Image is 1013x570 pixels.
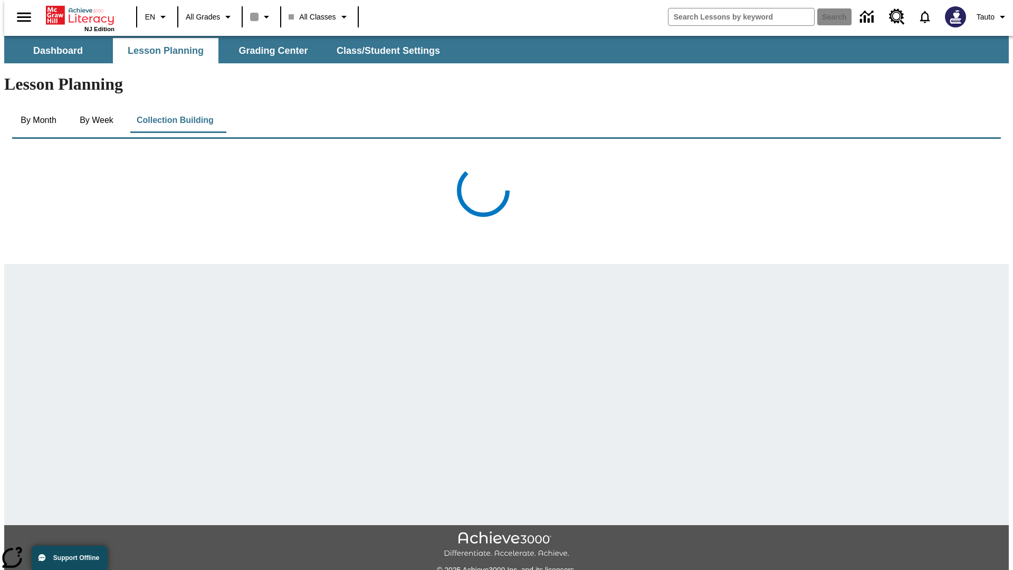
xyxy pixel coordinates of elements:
[181,7,238,26] button: Grade: All Grades, Select a grade
[128,45,204,57] span: Lesson Planning
[113,38,218,63] button: Lesson Planning
[911,3,939,31] a: Notifications
[4,36,1009,63] div: SubNavbar
[53,554,99,562] span: Support Offline
[977,12,995,23] span: Tauto
[883,3,911,31] a: Resource Center, Will open in new tab
[238,45,308,57] span: Grading Center
[145,12,155,23] span: EN
[939,3,972,31] button: Select a new avatar
[289,12,336,23] span: All Classes
[46,5,114,26] a: Home
[854,3,883,32] a: Data Center
[46,4,114,32] div: Home
[33,45,83,57] span: Dashboard
[444,531,569,558] img: Achieve3000 Differentiate Accelerate Achieve
[945,6,966,27] img: Avatar
[12,108,65,133] button: By Month
[140,7,174,26] button: Language: EN, Select a language
[221,38,326,63] button: Grading Center
[84,26,114,32] span: NJ Edition
[8,2,40,33] button: Open side menu
[972,7,1013,26] button: Profile/Settings
[284,7,354,26] button: Class: All Classes, Select your class
[668,8,814,25] input: search field
[328,38,448,63] button: Class/Student Settings
[337,45,440,57] span: Class/Student Settings
[4,38,450,63] div: SubNavbar
[128,108,222,133] button: Collection Building
[5,38,111,63] button: Dashboard
[32,546,108,570] button: Support Offline
[4,74,1009,94] h1: Lesson Planning
[186,12,220,23] span: All Grades
[70,108,123,133] button: By Week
